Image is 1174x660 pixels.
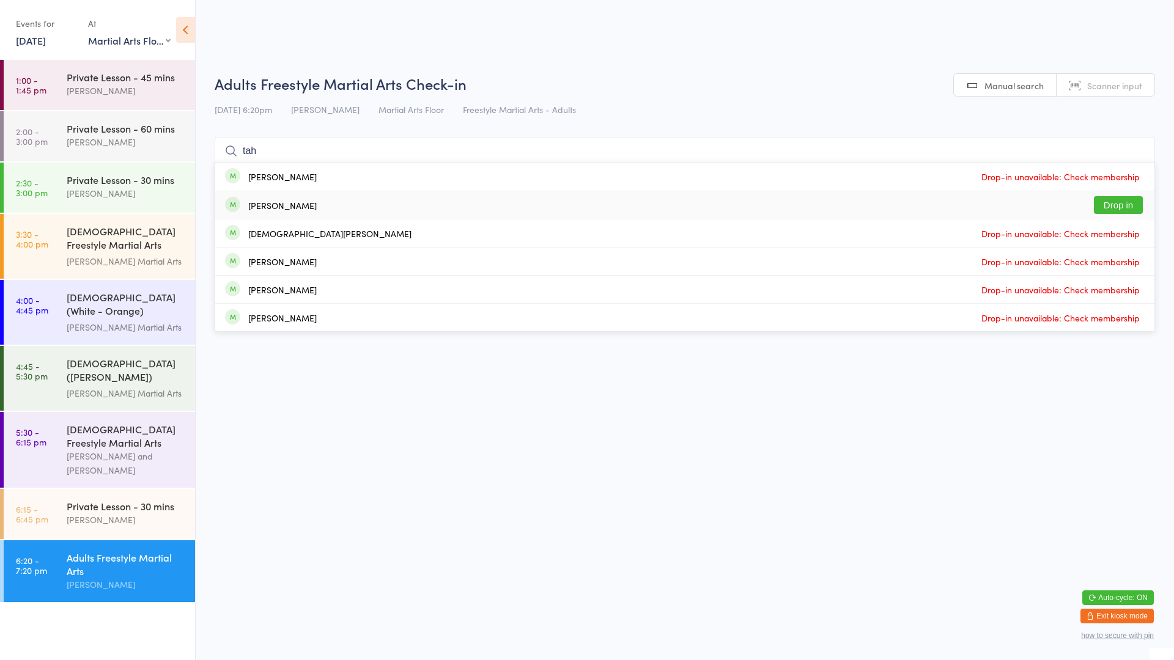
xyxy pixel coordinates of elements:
[978,309,1143,327] span: Drop-in unavailable: Check membership
[67,135,185,149] div: [PERSON_NAME]
[215,73,1155,94] h2: Adults Freestyle Martial Arts Check-in
[4,540,195,602] a: 6:20 -7:20 pmAdults Freestyle Martial Arts[PERSON_NAME]
[67,320,185,334] div: [PERSON_NAME] Martial Arts
[67,254,185,268] div: [PERSON_NAME] Martial Arts
[67,84,185,98] div: [PERSON_NAME]
[978,252,1143,271] span: Drop-in unavailable: Check membership
[67,186,185,200] div: [PERSON_NAME]
[16,504,48,524] time: 6:15 - 6:45 pm
[88,13,171,34] div: At
[67,356,185,386] div: [DEMOGRAPHIC_DATA] ([PERSON_NAME]) Freestyle Martial Arts
[16,75,46,95] time: 1:00 - 1:45 pm
[67,513,185,527] div: [PERSON_NAME]
[4,412,195,488] a: 5:30 -6:15 pm[DEMOGRAPHIC_DATA] Freestyle Martial Arts[PERSON_NAME] and [PERSON_NAME]
[215,103,272,116] span: [DATE] 6:20pm
[1081,631,1154,640] button: how to secure with pin
[4,60,195,110] a: 1:00 -1:45 pmPrivate Lesson - 45 mins[PERSON_NAME]
[978,224,1143,243] span: Drop-in unavailable: Check membership
[248,313,317,323] div: [PERSON_NAME]
[67,577,185,592] div: [PERSON_NAME]
[67,449,185,477] div: [PERSON_NAME] and [PERSON_NAME]
[1087,79,1142,92] span: Scanner input
[1094,196,1143,214] button: Drop in
[67,551,185,577] div: Adults Freestyle Martial Arts
[16,361,48,381] time: 4:45 - 5:30 pm
[291,103,360,116] span: [PERSON_NAME]
[67,173,185,186] div: Private Lesson - 30 mins
[248,200,317,210] div: [PERSON_NAME]
[378,103,444,116] span: Martial Arts Floor
[67,422,185,449] div: [DEMOGRAPHIC_DATA] Freestyle Martial Arts
[4,214,195,279] a: 3:30 -4:00 pm[DEMOGRAPHIC_DATA] Freestyle Martial Arts (Little Heroes)[PERSON_NAME] Martial Arts
[16,127,48,146] time: 2:00 - 3:00 pm
[4,346,195,411] a: 4:45 -5:30 pm[DEMOGRAPHIC_DATA] ([PERSON_NAME]) Freestyle Martial Arts[PERSON_NAME] Martial Arts
[248,257,317,266] div: [PERSON_NAME]
[16,555,47,575] time: 6:20 - 7:20 pm
[215,137,1155,165] input: Search
[4,163,195,213] a: 2:30 -3:00 pmPrivate Lesson - 30 mins[PERSON_NAME]
[978,167,1143,186] span: Drop-in unavailable: Check membership
[984,79,1044,92] span: Manual search
[67,290,185,320] div: [DEMOGRAPHIC_DATA] (White - Orange) Freestyle Martial Arts
[16,295,48,315] time: 4:00 - 4:45 pm
[4,280,195,345] a: 4:00 -4:45 pm[DEMOGRAPHIC_DATA] (White - Orange) Freestyle Martial Arts[PERSON_NAME] Martial Arts
[463,103,576,116] span: Freestyle Martial Arts - Adults
[4,489,195,539] a: 6:15 -6:45 pmPrivate Lesson - 30 mins[PERSON_NAME]
[16,427,46,447] time: 5:30 - 6:15 pm
[1080,609,1154,623] button: Exit kiosk mode
[16,34,46,47] a: [DATE]
[67,499,185,513] div: Private Lesson - 30 mins
[248,172,317,182] div: [PERSON_NAME]
[248,285,317,295] div: [PERSON_NAME]
[16,13,76,34] div: Events for
[4,111,195,161] a: 2:00 -3:00 pmPrivate Lesson - 60 mins[PERSON_NAME]
[1082,590,1154,605] button: Auto-cycle: ON
[67,386,185,400] div: [PERSON_NAME] Martial Arts
[67,122,185,135] div: Private Lesson - 60 mins
[88,34,171,47] div: Martial Arts Floor
[16,178,48,197] time: 2:30 - 3:00 pm
[248,229,412,238] div: [DEMOGRAPHIC_DATA][PERSON_NAME]
[16,229,48,249] time: 3:30 - 4:00 pm
[67,224,185,254] div: [DEMOGRAPHIC_DATA] Freestyle Martial Arts (Little Heroes)
[978,280,1143,299] span: Drop-in unavailable: Check membership
[67,70,185,84] div: Private Lesson - 45 mins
